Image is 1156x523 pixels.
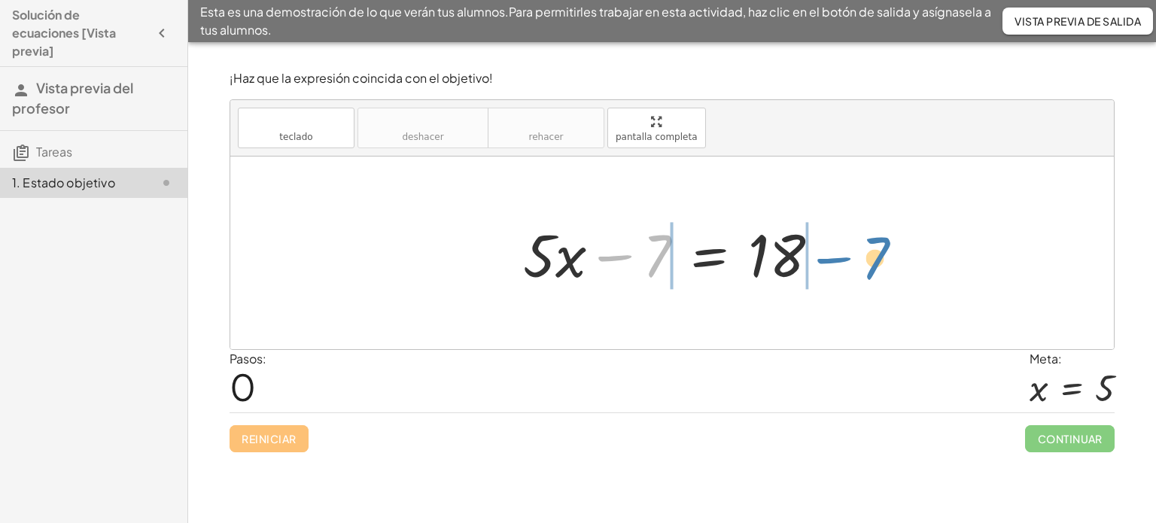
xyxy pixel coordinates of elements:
button: Vista previa de salida [1002,8,1153,35]
font: deshacer [402,132,443,142]
button: rehacerrehacer [488,108,604,148]
font: Solución de ecuaciones [Vista previa] [12,7,116,59]
font: teclado [279,132,312,142]
button: deshacerdeshacer [357,108,488,148]
font: Para permitirles trabajar en esta actividad, haz clic en el botón de salida y asígnasela a tus al... [200,4,991,38]
button: tecladoteclado [238,108,354,148]
font: Vista previa de salida [1015,14,1141,28]
font: ¡Haz que la expresión coincida con el objetivo! [230,70,493,86]
font: Vista previa del profesor [12,79,133,117]
font: Pasos: [230,351,266,366]
font: 1. Estado objetivo [12,175,115,190]
font: pantalla completa [616,132,698,142]
font: Tareas [36,144,72,160]
i: Task not started. [157,174,175,192]
font: rehacer [496,114,596,129]
font: rehacer [529,132,564,142]
button: pantalla completa [607,108,706,148]
font: Meta: [1030,351,1062,366]
font: deshacer [366,114,480,129]
font: 0 [230,363,256,409]
font: teclado [246,114,346,129]
font: Esta es una demostración de lo que verán tus alumnos. [200,4,509,20]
